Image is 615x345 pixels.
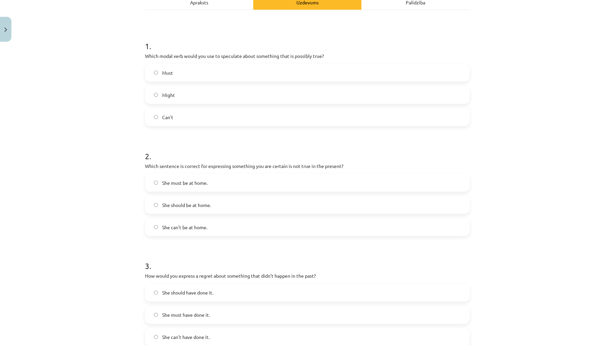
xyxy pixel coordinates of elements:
[162,224,207,231] span: She can't be at home.
[162,312,210,319] span: She must have done it.
[162,289,213,297] span: She should have done it.
[162,114,173,121] span: Can't
[145,30,470,50] h1: 1 .
[154,225,158,230] input: She can't be at home.
[145,53,470,60] p: Which modal verb would you use to speculate about something that is possibly true?
[162,334,210,341] span: She can't have done it.
[154,71,158,75] input: Must
[162,202,211,209] span: She should be at home.
[154,181,158,185] input: She must be at home.
[162,179,208,186] span: She must be at home.
[154,93,158,97] input: Might
[154,313,158,317] input: She must have done it.
[4,28,7,32] img: icon-close-lesson-0947bae3869378f0d4975bcd49f059093ad1ed9edebbc8119c70593378902aed.svg
[145,140,470,161] h1: 2 .
[145,250,470,271] h1: 3 .
[162,92,175,99] span: Might
[154,203,158,207] input: She should be at home.
[145,273,470,280] p: How would you express a regret about something that didn’t happen in the past?
[154,115,158,119] input: Can't
[154,291,158,295] input: She should have done it.
[162,69,173,76] span: Must
[145,163,470,170] p: Which sentence is correct for expressing something you are certain is not true in the present?
[154,335,158,340] input: She can't have done it.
